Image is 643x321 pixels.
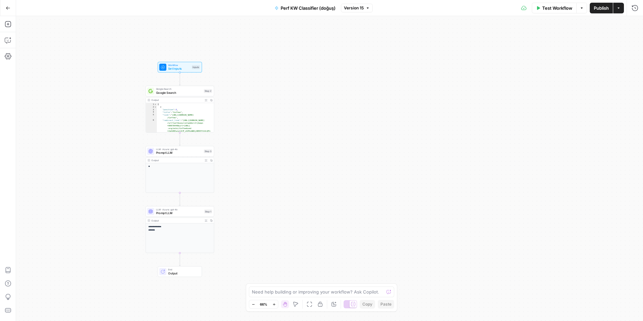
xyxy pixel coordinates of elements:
div: Google SearchGoogle SearchStep 2Output[ { "position":1, "title":"Coffee", "link":"[URL][DOMAIN_NA... [146,86,214,133]
span: Perf KW Classifier (doğuş) [281,5,336,11]
span: Publish [594,5,609,11]
g: Edge from step_3 to step_1 [179,193,181,206]
div: 4 [146,111,157,114]
span: Google Search [156,90,202,95]
div: EndOutput [146,266,214,277]
div: Step 3 [204,149,212,153]
button: Version 15 [341,4,373,12]
div: 1 [146,103,157,106]
span: LLM · Azure: gpt-4o [156,208,203,211]
div: Output [151,158,202,162]
div: WorkflowSet InputsInputs [146,62,214,73]
button: Test Workflow [532,3,576,13]
div: Inputs [192,65,200,69]
g: Edge from step_1 to end [179,253,181,266]
g: Edge from start to step_2 [179,72,181,85]
span: Test Workflow [542,5,572,11]
button: Perf KW Classifier (doğuş) [271,3,340,13]
span: End [168,268,198,271]
span: Output [168,271,198,275]
span: LLM · Azure: gpt-4o [156,147,202,151]
div: 2 [146,106,157,108]
span: Copy [362,301,372,307]
div: 3 [146,108,157,111]
button: Copy [360,300,375,309]
div: 6 [146,119,157,135]
span: Workflow [168,63,190,67]
span: Version 15 [344,5,364,11]
div: LLM · Azure: gpt-4oPrompt LLMStep 3Output** [146,146,214,193]
span: Google Search [156,87,202,91]
div: 5 [146,114,157,119]
span: 66% [260,302,267,307]
div: Output [151,219,202,222]
span: Paste [380,301,391,307]
span: Prompt LLM [156,150,202,155]
g: Edge from step_2 to step_3 [179,133,181,145]
button: Publish [590,3,613,13]
span: Prompt LLM [156,211,203,215]
span: Set Inputs [168,66,190,71]
span: Toggle code folding, rows 2 through 35 [154,106,156,108]
div: Step 2 [204,89,212,93]
div: Step 1 [204,209,212,213]
span: Toggle code folding, rows 1 through 189 [154,103,156,106]
button: Paste [378,300,394,309]
div: Output [151,99,202,102]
